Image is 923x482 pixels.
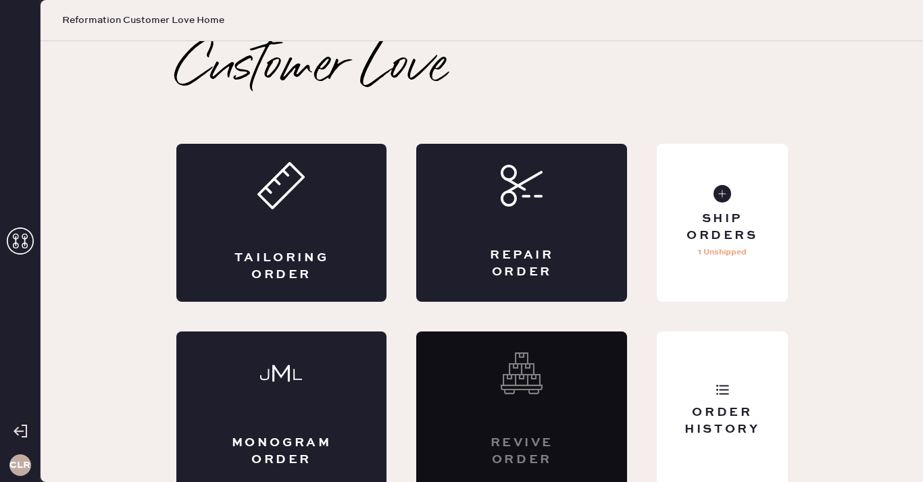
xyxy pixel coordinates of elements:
div: Revive order [470,435,573,468]
h3: CLR [9,460,30,470]
div: Ship Orders [668,211,776,244]
span: Reformation Customer Love Home [62,14,224,27]
div: Order History [668,404,776,438]
div: Repair Order [470,247,573,281]
h2: Customer Love [176,41,447,95]
div: Tailoring Order [230,250,333,284]
p: 1 Unshipped [698,244,747,261]
iframe: Front Chat [859,421,917,479]
div: Monogram Order [230,435,333,468]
